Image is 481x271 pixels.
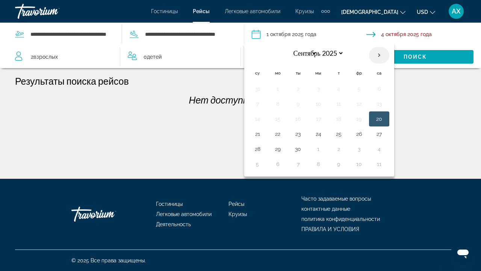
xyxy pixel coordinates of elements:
[144,52,162,62] span: 0
[252,23,366,46] button: Дата отлета: 1 октября 2025 года
[293,47,317,60] select: Выберите месяц
[292,84,304,94] button: День 2
[71,257,146,263] span: © 2025 Все права защищены.
[373,84,385,94] button: День 6
[417,6,435,17] button: Изменить валюту
[15,2,90,21] a: Травориум
[301,216,380,222] a: политика конфиденциальности
[251,114,263,124] button: День 14
[193,8,210,14] a: Рейсы
[353,84,365,94] button: День 5
[369,47,389,64] button: В следующем месяце
[292,99,304,109] button: День 9
[228,201,244,207] a: Рейсы
[301,226,359,232] a: ПРАВИЛА И УСЛОВИЯ
[31,52,58,62] span: 2
[225,8,280,14] a: Легковые автомобили
[156,221,191,227] a: Деятельность
[272,114,284,124] button: День 15
[272,144,284,154] button: День 29
[319,47,344,60] select: Выберите год
[333,99,345,109] button: День 11
[8,46,240,68] button: Путешественники: 2 взрослых, 0 детей
[373,99,385,109] button: День 13
[251,84,263,94] button: День 31
[333,159,345,169] button: День 9
[417,9,428,15] span: USD
[251,129,263,139] button: День 21
[353,99,365,109] button: День 12
[341,6,405,17] button: Изменить язык
[312,99,324,109] button: День 10
[341,9,398,15] span: [DEMOGRAPHIC_DATA]
[353,114,365,124] button: День 19
[228,211,247,217] a: Круизы
[373,144,385,154] button: День 4
[353,144,365,154] button: День 3
[373,114,385,124] button: День 20
[147,54,162,60] span: детей
[452,8,461,15] span: АХ
[251,144,263,154] button: День 28
[333,84,345,94] button: День 4
[451,241,475,265] iframe: Кнопка для запуска окна обмена сообщениями
[292,129,304,139] button: День 23
[333,144,345,154] button: День 2
[353,129,365,139] button: День 26
[15,94,466,105] p: Нет доступных рейсов
[151,8,178,14] a: Гостиницы
[251,99,263,109] button: День 7
[312,84,324,94] button: День 3
[295,8,314,14] a: Круизы
[292,144,304,154] button: День 30
[71,203,147,225] a: Травориум
[321,5,330,17] button: Дополнительные элементы навигации
[373,159,385,169] button: День 11
[272,99,284,109] button: День 8
[272,129,284,139] button: День 22
[312,144,324,154] button: День 1
[301,206,350,212] a: контактные данные
[292,114,304,124] button: День 16
[251,159,263,169] button: День 5
[156,201,183,207] a: Гостиницы
[333,129,345,139] button: День 25
[312,114,324,124] button: День 17
[272,159,284,169] button: День 6
[301,196,371,202] a: Часто задаваемые вопросы
[446,3,466,19] button: Меню пользователя
[333,114,345,124] button: День 18
[312,129,324,139] button: День 24
[373,129,385,139] button: День 27
[366,23,481,46] button: Return date: Oct 5, 2025
[312,159,324,169] button: День 8
[353,159,365,169] button: День 10
[156,211,212,217] a: Легковые автомобили
[292,159,304,169] button: День 7
[404,54,427,60] span: ПОИСК
[33,54,58,60] span: взрослых
[15,75,129,87] h1: Результаты поиска рейсов
[357,50,473,64] button: ПОИСК
[272,84,284,94] button: День 1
